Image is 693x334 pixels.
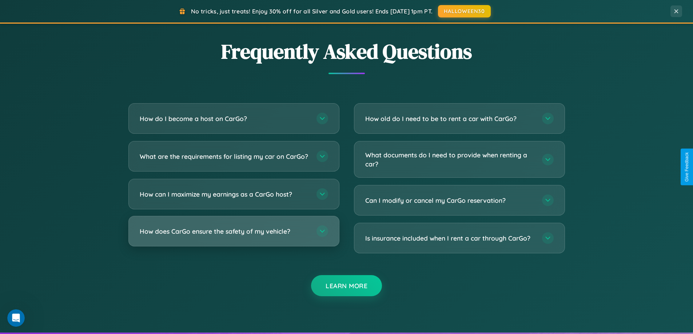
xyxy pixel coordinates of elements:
h3: Can I modify or cancel my CarGo reservation? [365,196,535,205]
h3: How can I maximize my earnings as a CarGo host? [140,190,309,199]
h3: Is insurance included when I rent a car through CarGo? [365,234,535,243]
span: No tricks, just treats! Enjoy 30% off for all Silver and Gold users! Ends [DATE] 1pm PT. [191,8,433,15]
button: Learn More [311,275,382,296]
h3: What are the requirements for listing my car on CarGo? [140,152,309,161]
h2: Frequently Asked Questions [128,37,565,65]
div: Give Feedback [684,152,689,182]
h3: How does CarGo ensure the safety of my vehicle? [140,227,309,236]
h3: How do I become a host on CarGo? [140,114,309,123]
h3: How old do I need to be to rent a car with CarGo? [365,114,535,123]
h3: What documents do I need to provide when renting a car? [365,150,535,168]
iframe: Intercom live chat [7,309,25,327]
button: HALLOWEEN30 [438,5,491,17]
